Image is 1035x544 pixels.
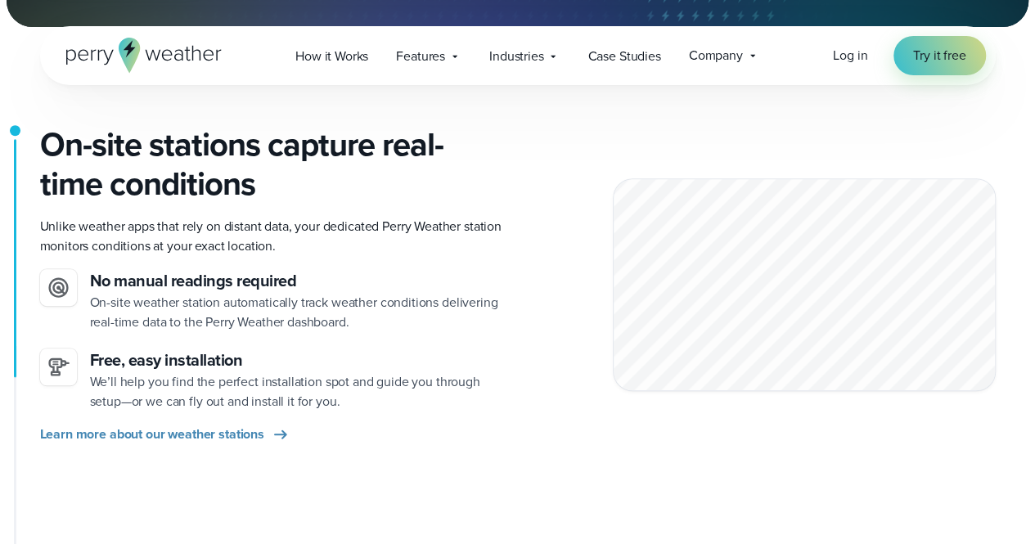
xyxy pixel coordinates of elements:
span: Industries [489,47,543,66]
h2: On-site stations capture real-time conditions [40,125,505,204]
span: Try it free [913,46,965,65]
span: Case Studies [587,47,660,66]
a: Case Studies [574,39,674,73]
span: Company [689,46,743,65]
span: How it Works [295,47,368,66]
p: We’ll help you find the perfect installation spot and guide you through setup—or we can fly out a... [90,372,505,411]
p: Unlike weather apps that rely on distant data, your dedicated Perry Weather station monitors cond... [40,217,505,256]
h3: Free, easy installation [90,348,505,372]
a: How it Works [281,39,382,73]
a: Log in [833,46,867,65]
a: Learn more about our weather stations [40,425,290,444]
span: Features [396,47,445,66]
a: Try it free [893,36,985,75]
h3: No manual readings required [90,269,505,293]
p: On-site weather station automatically track weather conditions delivering real-time data to the P... [90,293,505,332]
span: Learn more about our weather stations [40,425,264,444]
